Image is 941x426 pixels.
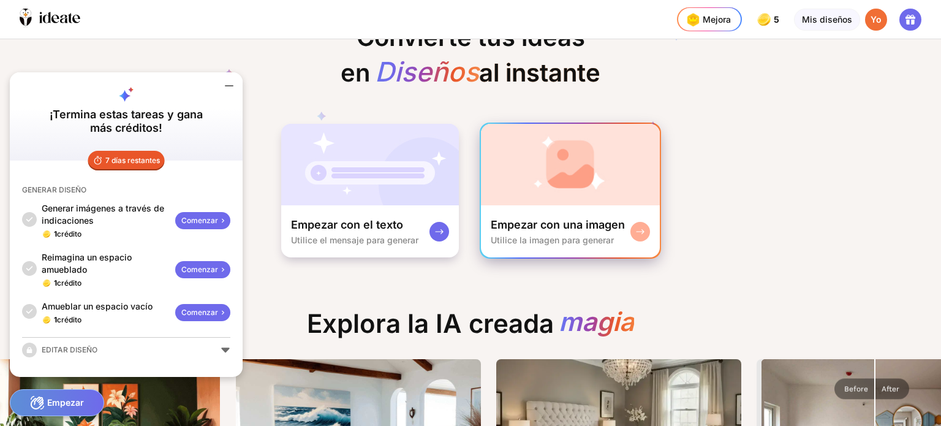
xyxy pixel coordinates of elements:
[871,14,882,25] font: Yo
[54,315,57,324] font: 1
[22,185,86,194] font: GENERAR DISEÑO
[50,108,203,134] font: ¡Termina estas tareas y gana más créditos!
[42,301,153,311] font: Amueblar un espacio vacío
[57,229,81,238] font: crédito
[54,278,57,287] font: 1
[481,124,660,205] img: startWithImageCardBg.jpg
[42,203,164,226] font: Generar imágenes a través de indicaciones
[47,397,84,408] font: Empezar
[802,14,852,25] font: Mis diseños
[291,218,403,231] font: Empezar con el texto
[57,315,81,324] font: crédito
[703,14,731,25] font: Mejora
[559,306,634,337] font: magia
[281,124,459,205] img: startWithTextCardBg.jpg
[181,308,218,317] font: Comenzar
[105,156,160,165] font: 7 días restantes
[291,235,418,245] font: Utilice el mensaje para generar
[774,14,779,25] font: 5
[57,278,81,287] font: crédito
[307,308,554,339] font: Explora la IA creada
[491,218,625,231] font: Empezar con una imagen
[181,265,218,274] font: Comenzar
[181,216,218,225] font: Comenzar
[491,235,614,245] font: Utilice la imagen para generar
[42,252,132,275] font: Reimagina un espacio amueblado
[683,10,703,29] img: upgrade-nav-btn-icon.gif
[54,229,57,238] font: 1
